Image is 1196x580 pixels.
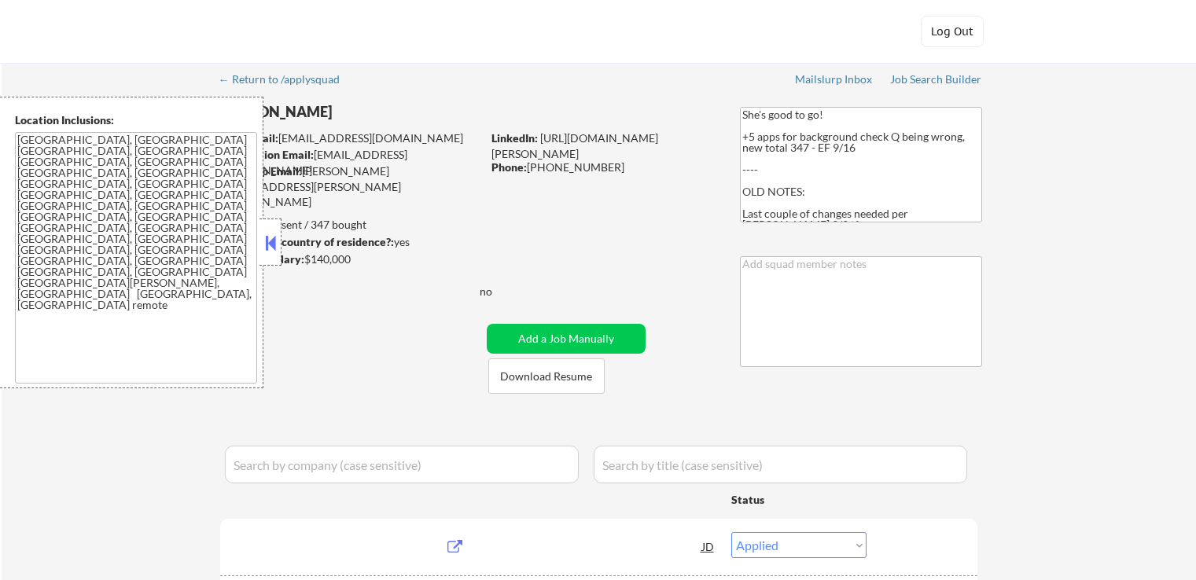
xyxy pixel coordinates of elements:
[487,324,646,354] button: Add a Job Manually
[701,532,716,560] div: JD
[480,284,524,299] div: no
[890,74,982,85] div: Job Search Builder
[219,74,355,85] div: ← Return to /applysquad
[225,446,579,483] input: Search by company (case sensitive)
[15,112,257,128] div: Location Inclusions:
[219,251,481,267] div: $140,000
[220,163,481,210] div: [PERSON_NAME][EMAIL_ADDRESS][PERSON_NAME][DOMAIN_NAME]
[890,73,982,89] a: Job Search Builder
[219,73,355,89] a: ← Return to /applysquad
[921,16,984,47] button: Log Out
[795,74,874,85] div: Mailslurp Inbox
[219,217,481,233] div: 240 sent / 347 bought
[491,160,714,175] div: [PHONE_NUMBER]
[795,73,874,89] a: Mailslurp Inbox
[731,485,867,513] div: Status
[219,234,477,250] div: yes
[491,131,658,160] a: [URL][DOMAIN_NAME][PERSON_NAME]
[220,102,543,122] div: [PERSON_NAME]
[219,235,394,248] strong: Can work in country of residence?:
[594,446,967,483] input: Search by title (case sensitive)
[221,147,481,178] div: [EMAIL_ADDRESS][DOMAIN_NAME]
[491,160,527,174] strong: Phone:
[221,130,481,146] div: [EMAIL_ADDRESS][DOMAIN_NAME]
[488,358,605,394] button: Download Resume
[491,131,538,145] strong: LinkedIn:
